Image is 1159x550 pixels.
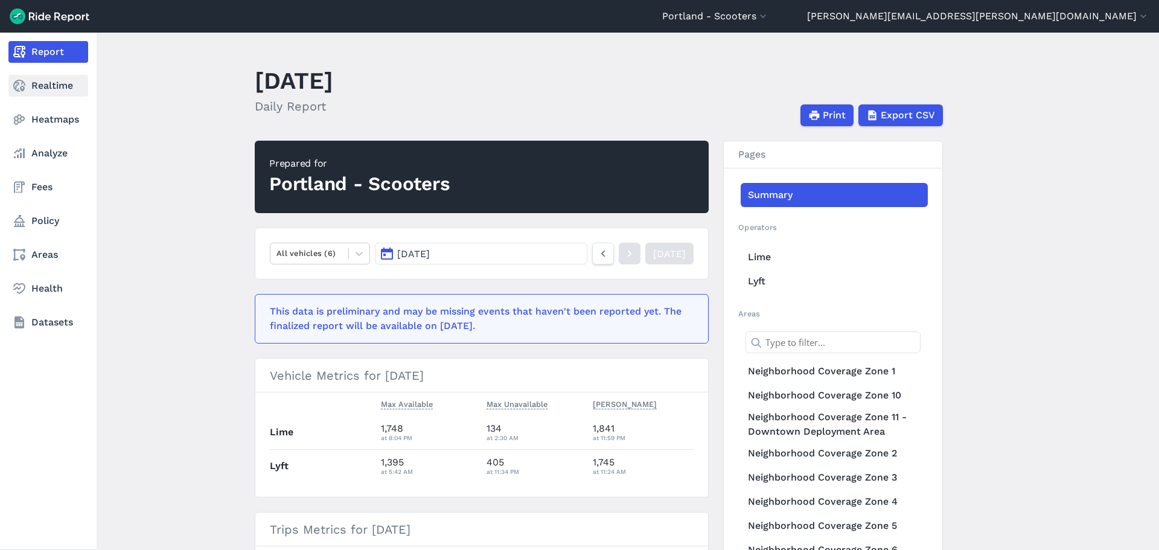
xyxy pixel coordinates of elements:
div: at 11:24 AM [593,466,694,477]
div: 134 [487,421,583,443]
div: This data is preliminary and may be missing events that haven't been reported yet. The finalized ... [270,304,686,333]
th: Lime [270,416,376,449]
a: Health [8,278,88,299]
a: Datasets [8,312,88,333]
button: [DATE] [375,243,587,264]
a: Realtime [8,75,88,97]
button: Max Unavailable [487,397,548,412]
a: Neighborhood Coverage Zone 1 [741,359,928,383]
button: [PERSON_NAME][EMAIL_ADDRESS][PERSON_NAME][DOMAIN_NAME] [807,9,1149,24]
a: Analyze [8,142,88,164]
h1: [DATE] [255,64,333,97]
a: Neighborhood Coverage Zone 11 - Downtown Deployment Area [741,408,928,441]
span: Export CSV [881,108,935,123]
div: Prepared for [269,156,450,171]
span: Max Unavailable [487,397,548,409]
span: [DATE] [397,248,430,260]
button: Print [800,104,854,126]
h3: Trips Metrics for [DATE] [255,513,708,546]
a: Neighborhood Coverage Zone 2 [741,441,928,465]
a: Heatmaps [8,109,88,130]
img: Ride Report [10,8,89,24]
div: 405 [487,455,583,477]
a: Policy [8,210,88,232]
span: [PERSON_NAME] [593,397,657,409]
a: [DATE] [645,243,694,264]
a: Neighborhood Coverage Zone 4 [741,490,928,514]
div: at 11:59 PM [593,432,694,443]
a: Areas [8,244,88,266]
div: 1,745 [593,455,694,477]
a: Fees [8,176,88,198]
a: Lyft [741,269,928,293]
button: Portland - Scooters [662,9,769,24]
a: Neighborhood Coverage Zone 3 [741,465,928,490]
h3: Pages [724,141,942,168]
a: Summary [741,183,928,207]
div: at 8:04 PM [381,432,477,443]
th: Lyft [270,449,376,482]
a: Neighborhood Coverage Zone 10 [741,383,928,408]
div: Portland - Scooters [269,171,450,197]
button: [PERSON_NAME] [593,397,657,412]
h2: Operators [738,222,928,233]
h2: Daily Report [255,97,333,115]
button: Max Available [381,397,433,412]
div: at 2:30 AM [487,432,583,443]
button: Export CSV [858,104,943,126]
a: Neighborhood Coverage Zone 5 [741,514,928,538]
input: Type to filter... [746,331,921,353]
div: 1,748 [381,421,477,443]
a: Report [8,41,88,63]
h3: Vehicle Metrics for [DATE] [255,359,708,392]
span: Print [823,108,846,123]
div: 1,395 [381,455,477,477]
a: Lime [741,245,928,269]
div: 1,841 [593,421,694,443]
span: Max Available [381,397,433,409]
div: at 11:34 PM [487,466,583,477]
h2: Areas [738,308,928,319]
div: at 5:42 AM [381,466,477,477]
